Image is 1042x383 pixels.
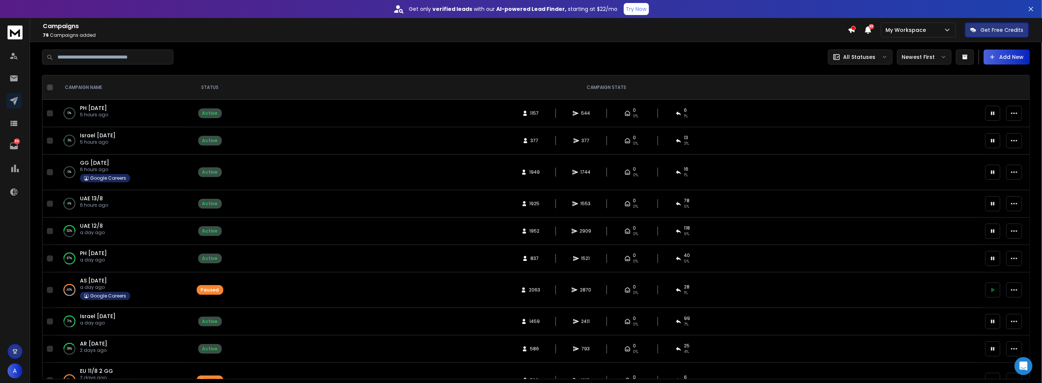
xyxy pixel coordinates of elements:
td: 0%PH [DATE]5 hours ago [56,100,187,127]
th: CAMPAIGN NAME [56,75,187,100]
a: PH [DATE] [80,104,107,112]
a: UAE 13/8 [80,195,103,202]
p: 3 % [68,137,71,144]
span: 78 [684,198,690,204]
span: 4 % [684,349,689,355]
button: Try Now [624,3,649,15]
td: 0%GG [DATE]6 hours agoGoogle Careers [56,155,187,190]
div: Active [202,110,218,116]
p: 87 % [67,255,72,262]
span: 0 [633,343,636,349]
p: 0 % [68,110,71,117]
span: 544 [581,110,590,116]
p: a day ago [80,257,107,263]
a: Israel [DATE] [80,132,116,139]
a: EU 11/8 2 GG [80,367,113,375]
p: Get only with our starting at $22/mo [409,5,618,13]
span: 0% [633,290,638,296]
div: Active [202,138,218,144]
span: 1925 [530,201,540,207]
span: 0 [633,107,636,113]
td: 3%Israel [DATE]5 hours ago [56,127,187,155]
span: 0 [633,284,636,290]
span: 6 [684,374,687,380]
span: 0 [633,252,636,258]
p: 2 days ago [80,375,130,381]
span: 0 [633,225,636,231]
span: 0 [633,198,636,204]
button: Newest First [897,50,952,65]
a: GG [DATE] [80,159,109,167]
span: 0% [633,231,638,237]
div: Active [202,169,218,175]
h1: Campaigns [43,22,848,31]
a: Israel [DATE] [80,312,116,320]
span: 118 [684,225,690,231]
span: 1744 [581,169,591,175]
span: 0 [633,135,636,141]
span: 2870 [580,287,591,293]
span: 0 [633,374,636,380]
span: 50 [869,24,874,29]
span: 0 [633,166,636,172]
span: 0% [633,141,638,147]
span: 377 [582,138,590,144]
p: 4 % [68,200,72,207]
div: Active [202,318,218,324]
div: Open Intercom Messenger [1015,357,1033,375]
td: 52%UAE 12/8a day ago [56,218,187,245]
th: CAMPAIGN STATS [232,75,981,100]
th: STATUS [187,75,232,100]
strong: AI-powered Lead Finder, [497,5,567,13]
p: My Workspace [886,26,929,34]
span: 0% [633,349,638,355]
span: 0% [633,258,638,264]
span: AR [DATE] [80,340,107,347]
p: 52 % [67,227,72,235]
span: 1157 [530,110,539,116]
button: A [8,363,23,378]
p: 0 % [68,168,71,176]
p: Campaigns added [43,32,848,38]
span: 1521 [581,255,590,261]
a: AS [DATE] [80,277,107,284]
span: 2909 [580,228,592,234]
div: Active [202,346,218,352]
span: PH [DATE] [80,249,107,257]
span: 1949 [529,169,540,175]
div: Active [202,255,218,261]
span: 377 [531,138,539,144]
span: 837 [530,255,539,261]
td: 87%PH [DATE]a day ago [56,245,187,272]
p: 71 % [67,318,72,325]
span: 1952 [530,228,540,234]
span: 2063 [529,287,540,293]
p: 39 % [67,345,72,353]
span: 586 [530,346,539,352]
p: a day ago [80,320,116,326]
p: 5 hours ago [80,112,108,118]
span: 40 [684,252,690,258]
p: All Statuses [843,53,876,61]
img: logo [8,26,23,39]
p: 2 days ago [80,347,107,353]
span: 28 [684,284,690,290]
span: 1 % [684,290,688,296]
strong: verified leads [433,5,473,13]
span: 16 [684,166,688,172]
td: 39%AR [DATE]2 days ago [56,335,187,363]
span: 99 [684,315,690,321]
span: 1553 [581,201,591,207]
span: 76 [43,32,49,38]
p: 5 hours ago [80,139,116,145]
td: 40%AS [DATE]a day agoGoogle Careers [56,272,187,308]
span: 7 % [684,321,688,327]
